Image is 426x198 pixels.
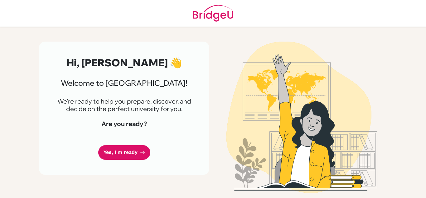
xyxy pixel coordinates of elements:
[54,79,194,88] h3: Welcome to [GEOGRAPHIC_DATA]!
[54,57,194,69] h2: Hi, [PERSON_NAME] 👋
[54,98,194,113] p: We're ready to help you prepare, discover, and decide on the perfect university for you.
[98,145,150,160] a: Yes, I'm ready
[54,120,194,128] h4: Are you ready?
